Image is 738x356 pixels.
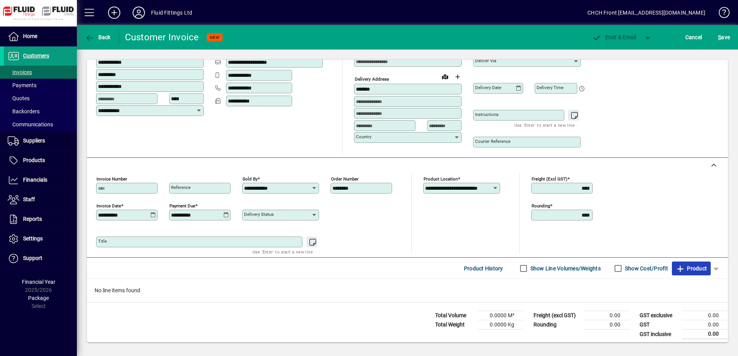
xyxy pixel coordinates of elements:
[623,265,668,272] label: Show Cost/Profit
[682,320,728,330] td: 0.00
[4,190,77,209] a: Staff
[23,216,42,222] span: Reports
[587,7,705,19] div: CHCH Front [EMAIL_ADDRESS][DOMAIN_NAME]
[102,6,126,20] button: Add
[22,279,55,285] span: Financial Year
[537,85,563,90] mat-label: Delivery time
[243,176,258,182] mat-label: Sold by
[530,311,583,320] td: Freight (excl GST)
[676,262,707,275] span: Product
[356,134,371,139] mat-label: Country
[8,108,40,114] span: Backorders
[96,203,121,209] mat-label: Invoice date
[4,105,77,118] a: Backorders
[331,176,359,182] mat-label: Order number
[475,112,499,117] mat-label: Instructions
[588,30,640,44] button: Post & Email
[85,34,111,40] span: Back
[23,196,35,202] span: Staff
[583,311,630,320] td: 0.00
[4,79,77,92] a: Payments
[439,70,451,83] a: View on map
[636,320,682,330] td: GST
[4,118,77,131] a: Communications
[4,249,77,268] a: Support
[718,34,721,40] span: S
[4,131,77,151] a: Suppliers
[4,92,77,105] a: Quotes
[716,30,732,44] button: Save
[96,176,127,182] mat-label: Invoice number
[23,177,47,183] span: Financials
[682,311,728,320] td: 0.00
[451,71,464,83] button: Choose address
[431,320,477,330] td: Total Weight
[8,82,37,88] span: Payments
[4,171,77,190] a: Financials
[23,53,49,59] span: Customers
[464,262,503,275] span: Product History
[477,311,524,320] td: 0.0000 M³
[23,33,37,39] span: Home
[583,320,630,330] td: 0.00
[530,320,583,330] td: Rounding
[682,330,728,339] td: 0.00
[125,31,199,43] div: Customer Invoice
[77,30,119,44] app-page-header-button: Back
[23,137,45,144] span: Suppliers
[475,58,496,63] mat-label: Deliver via
[4,27,77,46] a: Home
[532,176,567,182] mat-label: Freight (excl GST)
[28,295,49,301] span: Package
[4,229,77,248] a: Settings
[98,238,107,244] mat-label: Title
[23,157,45,163] span: Products
[424,176,458,182] mat-label: Product location
[713,2,728,26] a: Knowledge Base
[171,185,191,190] mat-label: Reference
[4,151,77,170] a: Products
[23,235,43,242] span: Settings
[4,66,77,79] a: Invoices
[475,85,501,90] mat-label: Delivery date
[685,31,702,43] span: Cancel
[592,34,637,40] span: ost & Email
[210,35,219,40] span: NEW
[461,262,506,275] button: Product History
[636,330,682,339] td: GST inclusive
[683,30,704,44] button: Cancel
[151,7,192,19] div: Fluid Fittings Ltd
[718,31,730,43] span: ave
[8,69,32,75] span: Invoices
[87,279,728,302] div: No line items found
[23,255,42,261] span: Support
[4,210,77,229] a: Reports
[514,121,575,129] mat-hint: Use 'Enter' to start a new line
[83,30,113,44] button: Back
[529,265,601,272] label: Show Line Volumes/Weights
[477,320,524,330] td: 0.0000 Kg
[170,203,195,209] mat-label: Payment due
[475,139,510,144] mat-label: Courier Reference
[636,311,682,320] td: GST exclusive
[8,95,30,101] span: Quotes
[253,247,313,256] mat-hint: Use 'Enter' to start a new line
[8,121,53,127] span: Communications
[532,203,550,209] mat-label: Rounding
[672,262,711,275] button: Product
[244,212,274,217] mat-label: Delivery status
[605,34,609,40] span: P
[126,6,151,20] button: Profile
[431,311,477,320] td: Total Volume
